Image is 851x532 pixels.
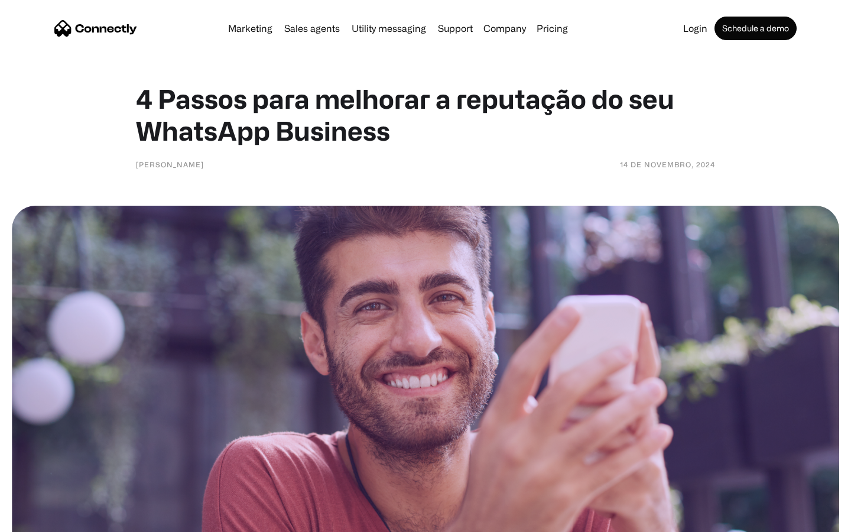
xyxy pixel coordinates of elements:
[532,24,573,33] a: Pricing
[433,24,478,33] a: Support
[714,17,797,40] a: Schedule a demo
[280,24,345,33] a: Sales agents
[347,24,431,33] a: Utility messaging
[483,20,526,37] div: Company
[223,24,277,33] a: Marketing
[620,158,715,170] div: 14 de novembro, 2024
[136,83,715,147] h1: 4 Passos para melhorar a reputação do seu WhatsApp Business
[136,158,204,170] div: [PERSON_NAME]
[12,511,71,528] aside: Language selected: English
[678,24,712,33] a: Login
[24,511,71,528] ul: Language list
